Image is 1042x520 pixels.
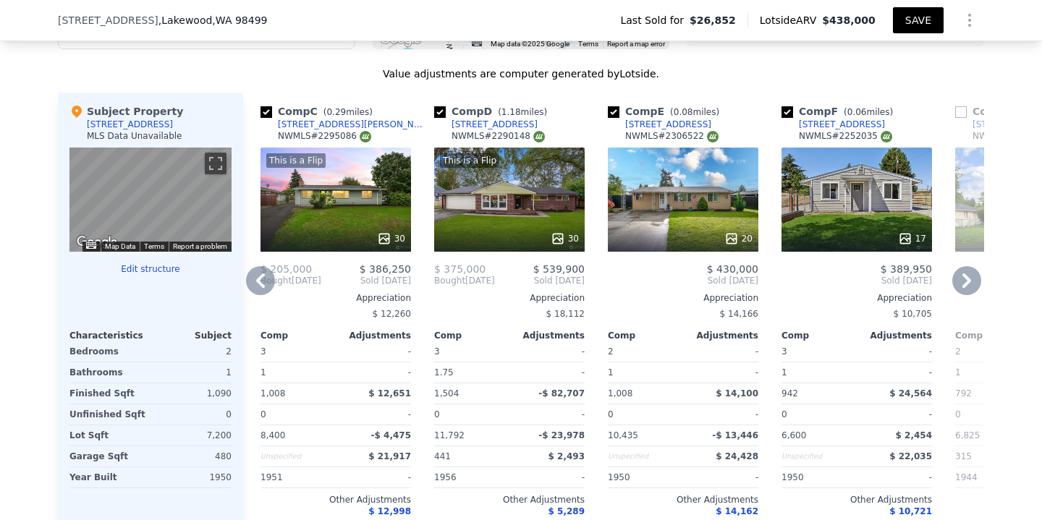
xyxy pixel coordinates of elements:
div: Adjustments [857,330,932,341]
div: 1,090 [153,383,232,404]
span: 0.29 [326,107,346,117]
span: $ 389,950 [881,263,932,275]
span: $ 375,000 [434,263,486,275]
button: Keyboard shortcuts [86,242,96,249]
div: NWMLS # 2295086 [278,130,371,142]
span: -$ 13,446 [712,430,758,440]
div: Value adjustments are computer generated by Lotside . [58,67,984,81]
div: Comp D [434,104,553,119]
span: 11,792 [434,430,465,440]
div: [STREET_ADDRESS] [452,119,538,130]
span: 2 [608,346,614,357]
span: 0 [608,409,614,419]
span: 1,008 [608,388,632,398]
span: $ 2,454 [896,430,932,440]
span: Lotside ARV [760,13,822,27]
span: 6,600 [781,430,806,440]
span: $ 14,166 [720,309,758,319]
div: 30 [377,231,405,246]
div: 1 [608,362,680,383]
img: NWMLS Logo [360,131,371,142]
span: 3 [260,346,266,357]
button: Toggle fullscreen view [205,153,226,174]
div: - [860,467,932,487]
div: 1.75 [434,362,507,383]
span: 0 [955,409,961,419]
span: $ 12,651 [368,388,411,398]
button: SAVE [893,7,944,33]
button: Edit structure [69,263,232,275]
div: - [860,404,932,425]
div: Unspecified [781,446,854,466]
div: Other Adjustments [260,494,411,506]
div: Comp E [608,104,725,119]
span: $ 10,721 [889,506,932,516]
div: 1950 [781,467,854,487]
div: NWMLS # 2252035 [799,130,892,142]
div: - [339,341,411,362]
div: Garage Sqft [69,446,148,466]
span: 2 [955,346,961,357]
div: [STREET_ADDRESS] [625,119,711,130]
div: - [339,467,411,487]
div: - [686,404,758,425]
span: $ 14,100 [716,388,758,398]
a: [STREET_ADDRESS] [608,119,711,130]
img: Google [73,233,121,252]
div: Lot Sqft [69,425,148,446]
div: Finished Sqft [69,383,148,404]
a: Terms [578,40,598,48]
div: 1956 [434,467,507,487]
div: Characteristics [69,330,151,341]
div: 1 [260,362,333,383]
div: 2 [153,341,232,362]
div: - [686,467,758,487]
a: Report a map error [607,40,665,48]
div: - [512,404,585,425]
div: Map [69,148,232,252]
div: Unspecified [260,446,333,466]
span: 6,825 [955,430,980,440]
div: Other Adjustments [434,494,585,506]
span: , Lakewood [158,13,268,27]
span: $ 24,428 [716,451,758,461]
a: Terms [144,242,164,250]
span: $ 24,564 [889,388,932,398]
span: 1,504 [434,388,459,398]
span: 3 [781,346,787,357]
span: $ 10,705 [894,309,932,319]
a: [STREET_ADDRESS] [781,119,885,130]
div: - [339,362,411,383]
div: Unfinished Sqft [69,404,148,425]
div: 0 [153,404,232,425]
span: 0.08 [674,107,693,117]
div: Comp F [781,104,899,119]
span: $ 12,998 [368,506,411,516]
span: 0 [781,409,787,419]
div: - [512,467,585,487]
span: 441 [434,451,451,461]
span: $ 14,162 [716,506,758,516]
div: 480 [153,446,232,466]
div: 1944 [955,467,1028,487]
div: Adjustments [509,330,585,341]
a: Open this area in Google Maps (opens a new window) [73,233,121,252]
span: ( miles) [318,107,378,117]
div: Appreciation [608,292,758,304]
span: $ 12,260 [373,309,411,319]
span: Bought [260,275,292,286]
div: Appreciation [781,292,932,304]
div: Bedrooms [69,341,148,362]
span: Map data ©2025 Google [491,40,569,48]
span: 0 [260,409,266,419]
span: 792 [955,388,972,398]
div: 1 [955,362,1028,383]
div: Comp C [260,104,378,119]
div: - [860,341,932,362]
span: 1.18 [501,107,521,117]
div: 1950 [153,467,232,487]
span: $ 386,250 [360,263,411,275]
div: NWMLS # 2290148 [452,130,545,142]
div: 30 [551,231,579,246]
span: [STREET_ADDRESS] [58,13,158,27]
